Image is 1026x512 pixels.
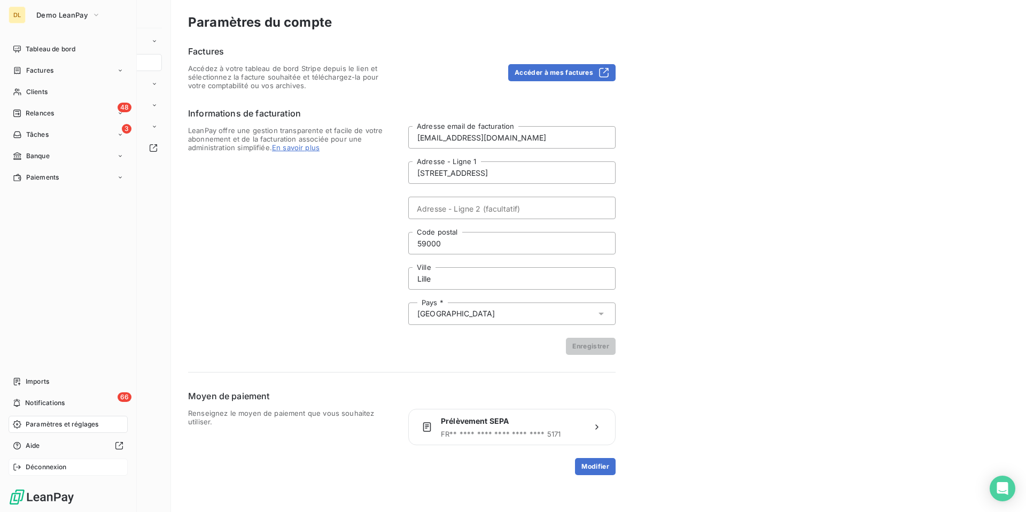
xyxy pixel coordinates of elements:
input: placeholder [408,161,616,184]
span: Tableau de bord [26,44,75,54]
h6: Factures [188,45,616,58]
span: 3 [122,124,131,134]
span: En savoir plus [272,143,320,152]
span: Prélèvement SEPA [441,416,583,426]
button: Enregistrer [566,338,616,355]
input: placeholder [408,126,616,149]
span: Imports [26,377,49,386]
button: Accéder à mes factures [508,64,616,81]
span: Renseignez le moyen de paiement que vous souhaitez utiliser. [188,409,395,475]
span: Banque [26,151,50,161]
span: Demo LeanPay [36,11,88,19]
span: Aide [26,441,40,451]
span: Relances [26,108,54,118]
button: Modifier [575,458,616,475]
h3: Paramètres du compte [188,13,1009,32]
span: Déconnexion [26,462,67,472]
span: Paiements [26,173,59,182]
h6: Informations de facturation [188,107,616,120]
img: Logo LeanPay [9,488,75,506]
span: [GEOGRAPHIC_DATA] [417,308,495,319]
span: 66 [118,392,131,402]
h6: Moyen de paiement [188,390,616,402]
span: Accédez à votre tableau de bord Stripe depuis le lien et sélectionnez la facture souhaitée et tél... [188,64,395,90]
span: Clients [26,87,48,97]
span: LeanPay offre une gestion transparente et facile de votre abonnement et de la facturation associé... [188,126,395,355]
input: placeholder [408,267,616,290]
span: Paramètres et réglages [26,420,98,429]
span: Tâches [26,130,49,139]
a: Aide [9,437,128,454]
div: DL [9,6,26,24]
input: placeholder [408,232,616,254]
span: Notifications [25,398,65,408]
span: Factures [26,66,53,75]
div: Open Intercom Messenger [990,476,1015,501]
span: 48 [118,103,131,112]
input: placeholder [408,197,616,219]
